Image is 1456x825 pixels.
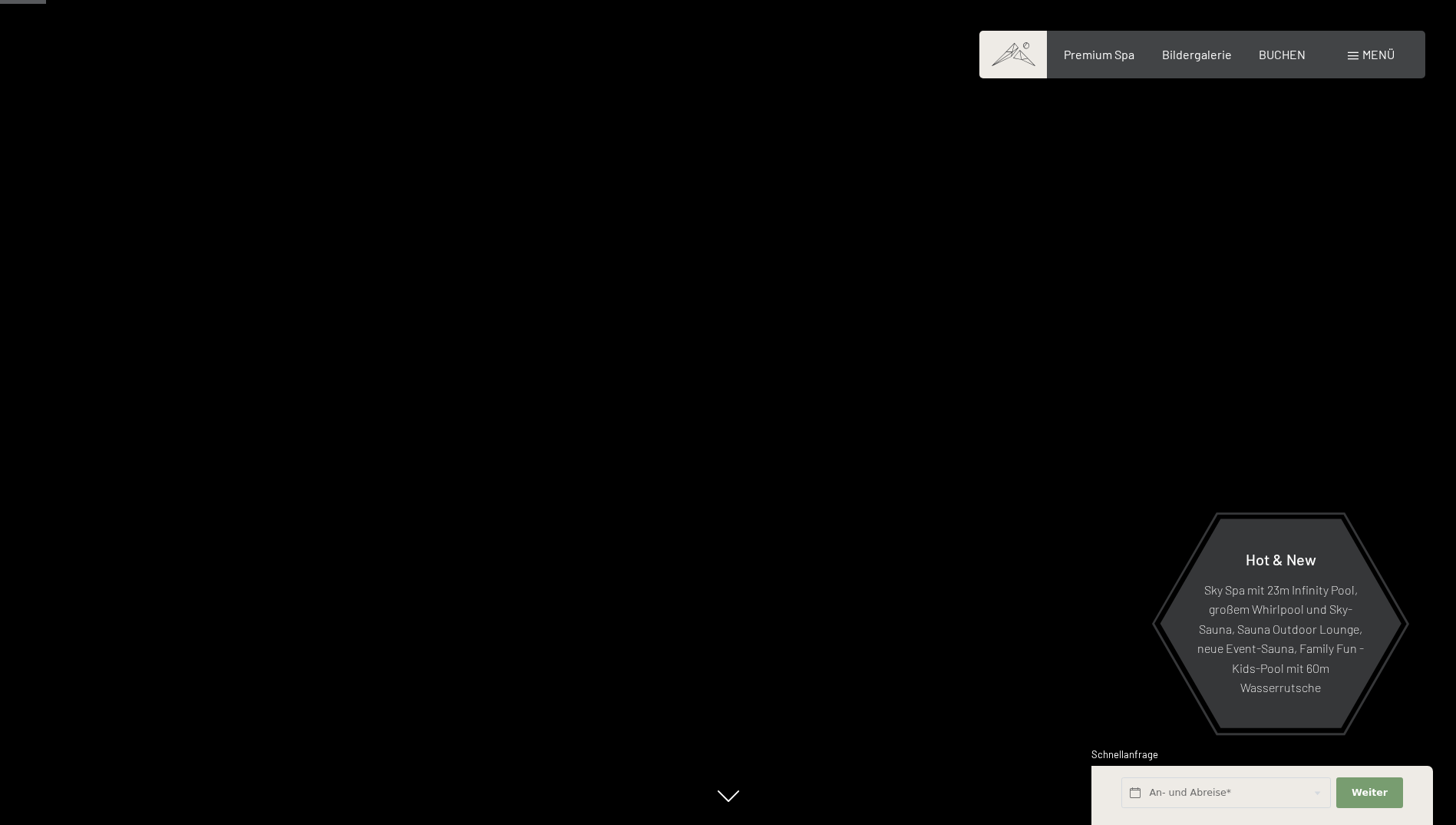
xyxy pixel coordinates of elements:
button: Weiter [1336,777,1402,809]
span: Menü [1362,47,1395,61]
a: Hot & New Sky Spa mit 23m Infinity Pool, großem Whirlpool und Sky-Sauna, Sauna Outdoor Lounge, ne... [1159,518,1402,729]
span: Hot & New [1246,549,1316,568]
span: Weiter [1352,786,1388,800]
p: Sky Spa mit 23m Infinity Pool, großem Whirlpool und Sky-Sauna, Sauna Outdoor Lounge, neue Event-S... [1197,579,1364,697]
a: Bildergalerie [1162,47,1232,61]
a: Premium Spa [1064,47,1134,61]
span: Schnellanfrage [1091,748,1158,760]
a: BUCHEN [1259,47,1306,61]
